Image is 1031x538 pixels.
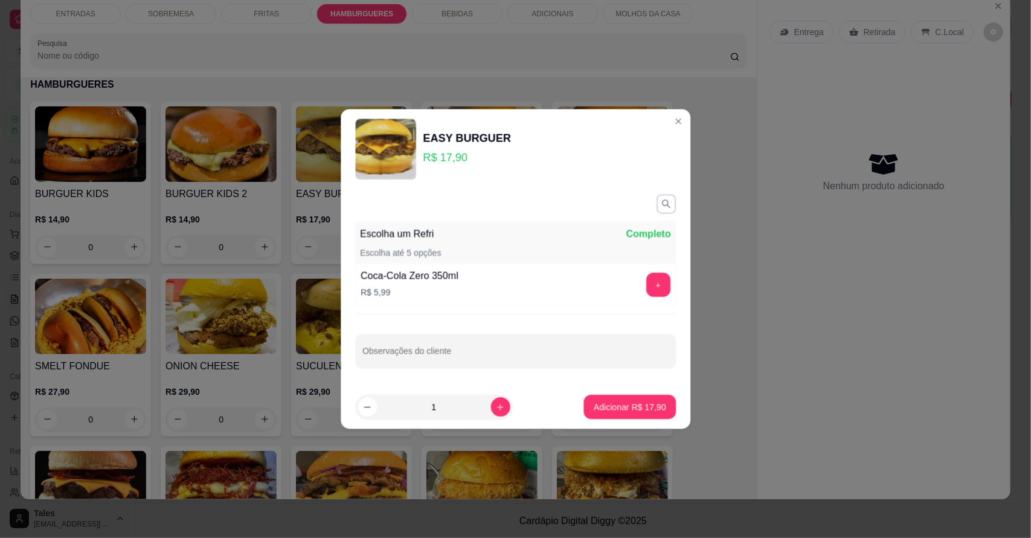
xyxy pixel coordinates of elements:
button: decrease-product-quantity [358,397,377,416]
div: Coca-Cola Zero 350ml [361,269,458,284]
p: Escolha um Refri [360,227,434,242]
p: Escolha até 5 opções [360,247,442,259]
img: product-image [355,119,416,180]
input: Observações do cliente [362,350,669,362]
button: Adicionar R$ 17,90 [584,395,676,419]
p: R$ 5,99 [361,286,458,298]
p: Adicionar R$ 17,90 [594,401,666,413]
div: EASY BURGUER [423,130,511,147]
p: R$ 17,90 [423,149,511,166]
button: increase-product-quantity [490,397,510,416]
p: Completo [626,227,671,242]
button: add [646,273,670,297]
button: Close [669,112,688,131]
